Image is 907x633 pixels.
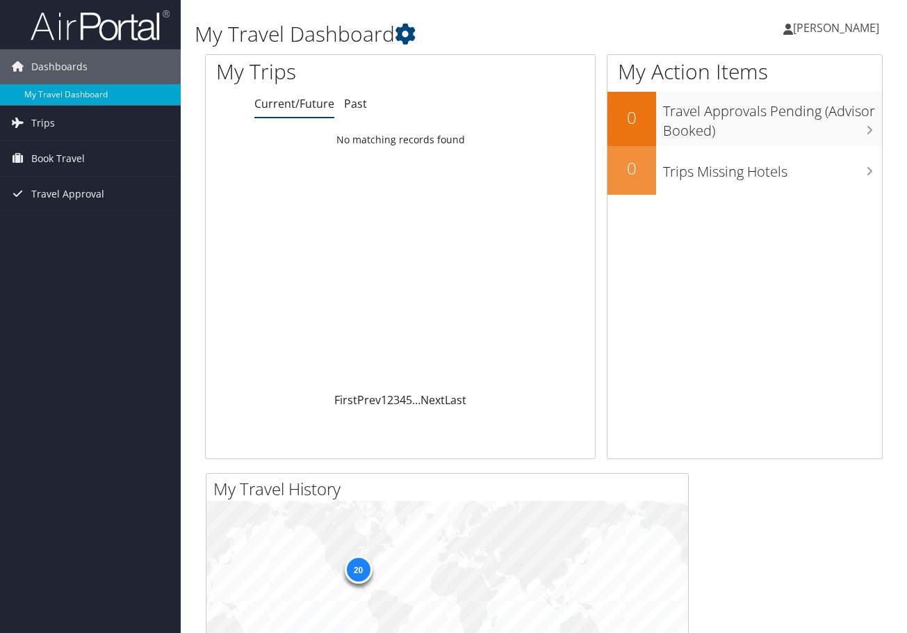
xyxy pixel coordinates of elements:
a: Prev [357,392,381,408]
a: Last [445,392,466,408]
span: Dashboards [31,49,88,84]
a: 5 [406,392,412,408]
span: [PERSON_NAME] [793,20,879,35]
td: No matching records found [206,127,595,152]
h3: Travel Approvals Pending (Advisor Booked) [663,95,883,141]
h2: My Travel History [213,477,688,501]
h3: Trips Missing Hotels [663,155,883,182]
h1: My Trips [216,57,423,86]
h2: 0 [607,106,656,129]
h1: My Travel Dashboard [195,19,660,49]
a: Past [344,96,367,111]
span: Book Travel [31,141,85,176]
a: Current/Future [254,96,334,111]
span: Travel Approval [31,177,104,211]
a: 0Travel Approvals Pending (Advisor Booked) [607,92,883,145]
a: 4 [400,392,406,408]
div: 20 [344,556,372,584]
a: 1 [381,392,387,408]
a: 0Trips Missing Hotels [607,146,883,195]
a: Next [420,392,445,408]
a: 2 [387,392,393,408]
h2: 0 [607,157,656,180]
span: Trips [31,106,55,141]
span: … [412,392,420,408]
img: airportal-logo.png [31,9,170,42]
h1: My Action Items [607,57,883,86]
a: 3 [393,392,400,408]
a: First [334,392,357,408]
a: [PERSON_NAME] [783,7,893,49]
